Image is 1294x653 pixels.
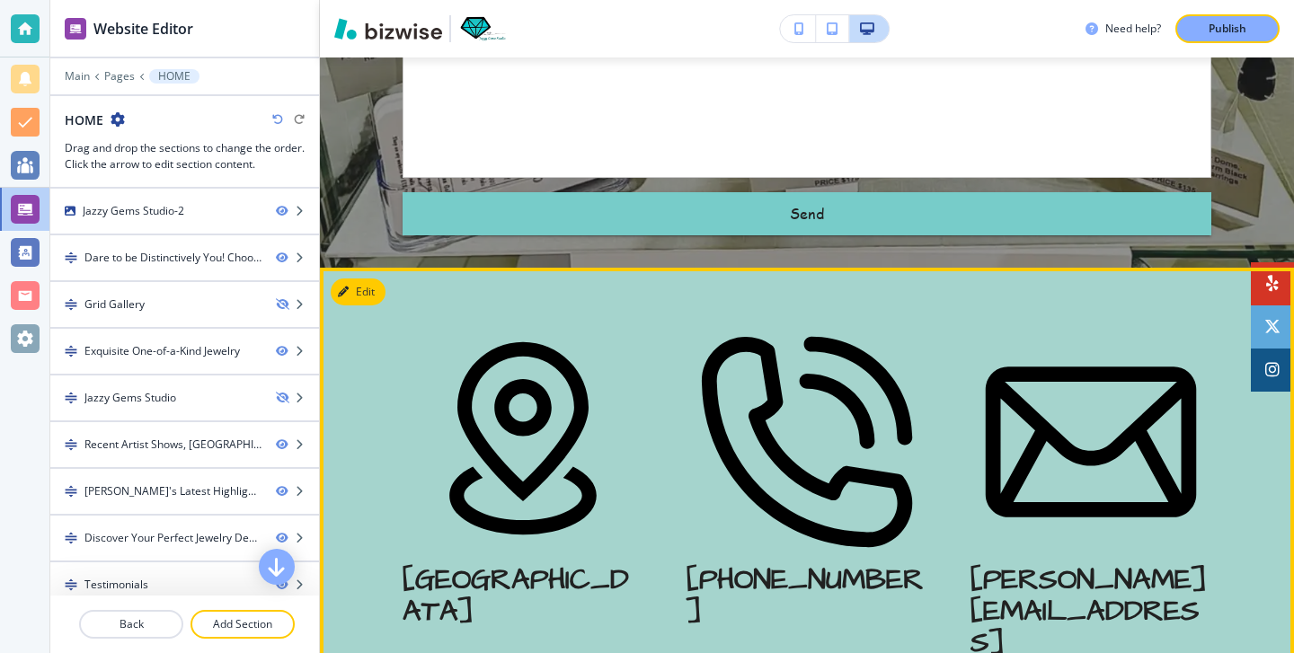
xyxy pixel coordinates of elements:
img: Drag [65,532,77,544]
div: Dare to be Distinctively You! Choose Jazzy Gems Jewelry [84,250,261,266]
img: Your Logo [458,15,507,42]
img: icon [687,322,927,562]
img: Drag [65,438,77,451]
button: Pages [104,70,135,83]
img: Drag [65,485,77,498]
img: Drag [65,578,77,591]
div: DragExquisite One-of-a-Kind Jewelry [50,329,319,374]
button: Main [65,70,90,83]
a: Social media link to yelp account [1251,262,1294,305]
button: Edit [331,278,386,305]
h3: Drag and drop the sections to change the order. Click the arrow to edit section content. [65,140,305,172]
a: Social media link to twitter account [1251,305,1294,349]
div: Discover Your Perfect Jewelry Design [84,530,261,546]
img: editor icon [65,18,86,40]
div: DragGrid Gallery [50,282,319,327]
h3: Need help? [1105,21,1161,37]
button: Back [79,610,183,639]
button: HOME [149,69,199,84]
img: Drag [65,251,77,264]
img: icon [403,322,643,562]
button: Add Section [191,610,295,639]
p: Back [81,616,182,632]
img: icon [970,322,1211,562]
p: Publish [1209,21,1246,37]
strong: [PHONE_NUMBER] [687,560,924,631]
a: Social media link to instagram account [1251,349,1294,392]
img: Drag [65,345,77,357]
p: HOME [158,70,191,83]
button: Publish [1175,14,1280,43]
img: Drag [65,392,77,404]
div: Testimonials [84,577,148,593]
img: Drag [65,298,77,311]
div: Jazzy Gem's Latest Highlights-2 [84,483,261,499]
div: Exquisite One-of-a-Kind Jewelry [84,343,240,359]
div: DragTestimonials [50,562,319,607]
img: Bizwise Logo [334,18,442,40]
div: Recent Artist Shows, Atlanta, GA [84,437,261,453]
p: Add Section [192,616,293,632]
div: Drag[PERSON_NAME]'s Latest Highlights-2 [50,469,319,514]
h2: Website Editor [93,18,193,40]
div: DragDiscover Your Perfect Jewelry Design [50,516,319,560]
div: DragRecent Artist Shows, [GEOGRAPHIC_DATA], [GEOGRAPHIC_DATA] [50,422,319,467]
button: Send [403,192,1211,235]
div: Jazzy Gems Studio-2 [50,189,319,234]
div: DragDare to be Distinctively You! Choose Jazzy Gems Jewelry [50,235,319,280]
h2: HOME [65,110,103,129]
div: Jazzy Gems Studio [84,390,176,406]
div: Grid Gallery [84,296,145,313]
div: DragJazzy Gems Studio [50,375,319,420]
div: Jazzy Gems Studio-2 [83,203,184,219]
p: [GEOGRAPHIC_DATA] [403,564,643,627]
